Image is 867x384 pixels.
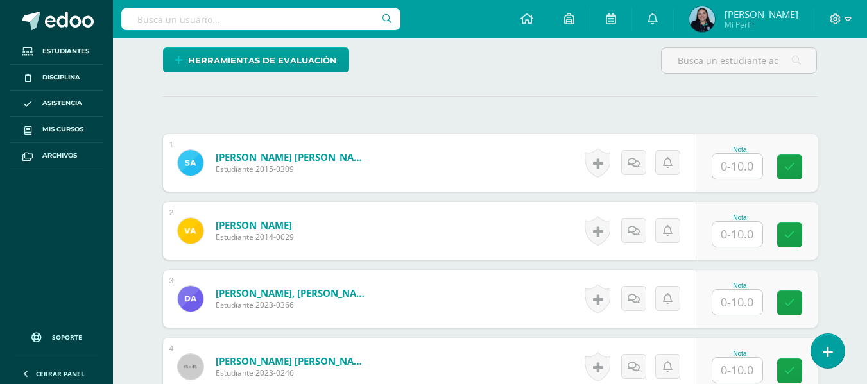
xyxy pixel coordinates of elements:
div: Nota [712,350,768,357]
a: Estudiantes [10,38,103,65]
input: Busca un estudiante aquí... [662,48,816,73]
span: Estudiante 2015-0309 [216,163,370,174]
img: 4132a828997210e662c1011da54ca329.png [178,286,203,312]
a: Asistencia [10,91,103,117]
span: Mis cursos [42,124,83,135]
a: Soporte [15,320,98,351]
img: 8c46c7f4271155abb79e2bc50b6ca956.png [689,6,715,32]
img: 97e2b0734e7479136478462550ca4ee1.png [178,218,203,244]
input: 0-10.0 [712,154,762,179]
img: 45x45 [178,354,203,380]
span: Cerrar panel [36,369,85,378]
span: Estudiantes [42,46,89,56]
span: Estudiante 2014-0029 [216,231,294,242]
a: [PERSON_NAME] [PERSON_NAME] [216,151,370,163]
div: Nota [712,282,768,289]
input: Busca un usuario... [121,8,400,30]
a: Mis cursos [10,117,103,143]
span: Soporte [52,333,82,342]
span: Archivos [42,151,77,161]
input: 0-10.0 [712,222,762,247]
input: 0-10.0 [712,358,762,383]
a: Herramientas de evaluación [163,47,349,72]
span: Asistencia [42,98,82,108]
span: [PERSON_NAME] [725,8,798,21]
span: Herramientas de evaluación [188,49,337,72]
div: Nota [712,146,768,153]
div: Nota [712,214,768,221]
img: 1d0b7858f1263ef2a4c4511d85fc3fbe.png [178,150,203,176]
a: [PERSON_NAME] [PERSON_NAME] [216,355,370,367]
a: Archivos [10,143,103,169]
a: [PERSON_NAME], [PERSON_NAME] [216,287,370,299]
span: Disciplina [42,72,80,83]
span: Estudiante 2023-0246 [216,367,370,378]
a: Disciplina [10,65,103,91]
input: 0-10.0 [712,290,762,315]
span: Estudiante 2023-0366 [216,299,370,310]
a: [PERSON_NAME] [216,219,294,231]
span: Mi Perfil [725,19,798,30]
